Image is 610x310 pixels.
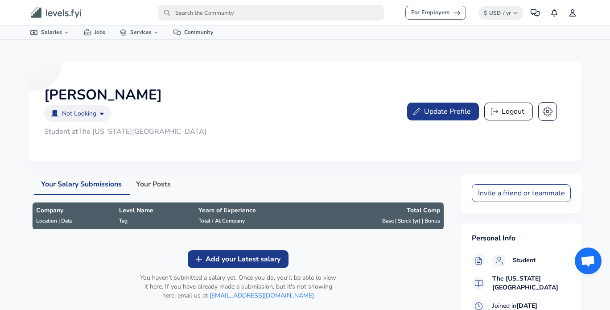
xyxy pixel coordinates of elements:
[62,109,96,118] p: Not Looking
[407,103,479,120] button: Update Profile
[472,234,571,243] h4: Personal Info
[210,291,314,300] a: [EMAIL_ADDRESS][DOMAIN_NAME]
[516,302,537,310] b: [DATE]
[20,4,590,22] nav: primary
[472,184,571,202] button: Invite a friend or teammate
[119,206,191,215] p: Level Name
[513,256,536,265] b: Student
[484,103,533,120] button: Logout
[188,250,289,268] button: Add your Latest salary
[198,206,315,215] p: Years of Experience
[112,26,166,39] a: Services
[44,126,206,137] p: Student at The [US_STATE][GEOGRAPHIC_DATA]
[198,217,245,224] span: Total / At Company
[382,217,440,224] span: Base | Stock (yr) | Bonus
[23,26,77,39] a: Salaries
[503,9,511,17] span: / yr
[138,273,338,300] p: You haven't submitted a salary yet. Once you do, you'll be able to view it here. If you have alre...
[575,248,602,274] div: Open chat
[36,206,112,215] p: Company
[129,174,178,195] button: Your Posts
[322,206,440,215] p: Total Comp
[34,174,129,195] button: Your Salary Submissions
[166,26,220,39] a: Community
[206,254,280,264] span: Add your Latest salary
[77,26,112,39] a: Jobs
[484,9,487,17] span: $
[158,5,384,21] input: Search the Community
[44,87,206,103] h2: [PERSON_NAME]
[478,6,523,20] button: $USD/ yr
[119,217,128,224] span: Tag
[405,6,466,20] a: For Employers
[492,274,571,292] b: The [US_STATE][GEOGRAPHIC_DATA]
[489,9,501,17] span: USD
[36,217,72,224] span: Location | Date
